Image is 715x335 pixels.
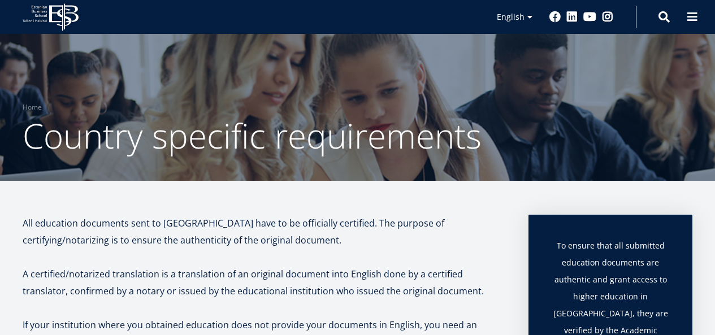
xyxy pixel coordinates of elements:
p: A certified/notarized translation is a translation of an original document into English done by a... [23,266,506,299]
a: Facebook [549,11,561,23]
span: Country specific requirements [23,112,482,159]
a: Home [23,102,42,113]
p: All education documents sent to [GEOGRAPHIC_DATA] have to be officially certified. The purpose of... [23,215,506,249]
a: Linkedin [566,11,578,23]
a: Instagram [602,11,613,23]
a: Youtube [583,11,596,23]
